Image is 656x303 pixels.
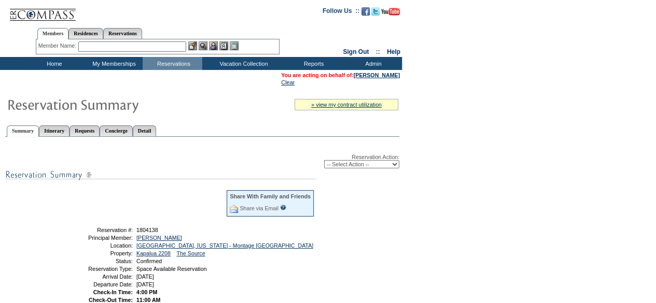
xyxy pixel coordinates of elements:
strong: Check-Out Time: [89,297,133,303]
span: 1804138 [136,227,158,233]
a: Itinerary [39,125,69,136]
td: Follow Us :: [323,6,359,19]
div: Share With Family and Friends [230,193,311,199]
a: Residences [68,28,103,39]
img: Impersonate [209,41,218,50]
td: Status: [59,258,133,264]
span: You are acting on behalf of: [281,72,400,78]
a: Clear [281,79,295,85]
td: Reservations [143,57,202,70]
img: Subscribe to our YouTube Channel [381,8,400,16]
div: Member Name: [38,41,78,50]
img: subTtlResSummary.gif [5,168,316,181]
td: Reservation Type: [59,266,133,272]
img: Reservations [219,41,228,50]
span: Confirmed [136,258,162,264]
td: Vacation Collection [202,57,283,70]
td: Reports [283,57,342,70]
span: [DATE] [136,273,154,280]
a: Sign Out [343,48,369,55]
td: My Memberships [83,57,143,70]
td: Location: [59,242,133,249]
span: [DATE] [136,281,154,287]
a: Summary [7,125,39,137]
td: Departure Date: [59,281,133,287]
span: :: [376,48,380,55]
a: Become our fan on Facebook [361,10,370,17]
td: Reservation #: [59,227,133,233]
td: Property: [59,250,133,256]
input: What is this? [280,205,286,210]
a: Concierge [100,125,132,136]
a: Detail [133,125,157,136]
a: [GEOGRAPHIC_DATA], [US_STATE] - Montage [GEOGRAPHIC_DATA] [136,242,313,249]
img: Become our fan on Facebook [361,7,370,16]
span: 4:00 PM [136,289,157,295]
img: b_calculator.gif [230,41,239,50]
a: Reservations [103,28,142,39]
a: Kapalua 2208 [136,250,171,256]
a: Subscribe to our YouTube Channel [381,10,400,17]
img: Reservaton Summary [7,94,214,114]
a: [PERSON_NAME] [136,235,182,241]
td: Principal Member: [59,235,133,241]
td: Arrival Date: [59,273,133,280]
td: Home [23,57,83,70]
strong: Check-In Time: [93,289,133,295]
a: Follow us on Twitter [371,10,380,17]
a: Requests [69,125,100,136]
span: 11:00 AM [136,297,160,303]
a: Members [37,28,69,39]
img: Follow us on Twitter [371,7,380,16]
span: Space Available Reservation [136,266,206,272]
a: [PERSON_NAME] [354,72,400,78]
div: Reservation Action: [5,154,399,168]
td: Admin [342,57,402,70]
img: b_edit.gif [188,41,197,50]
img: View [199,41,207,50]
a: » view my contract utilization [311,102,382,108]
a: Help [387,48,400,55]
a: Share via Email [240,205,278,211]
a: The Source [176,250,205,256]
